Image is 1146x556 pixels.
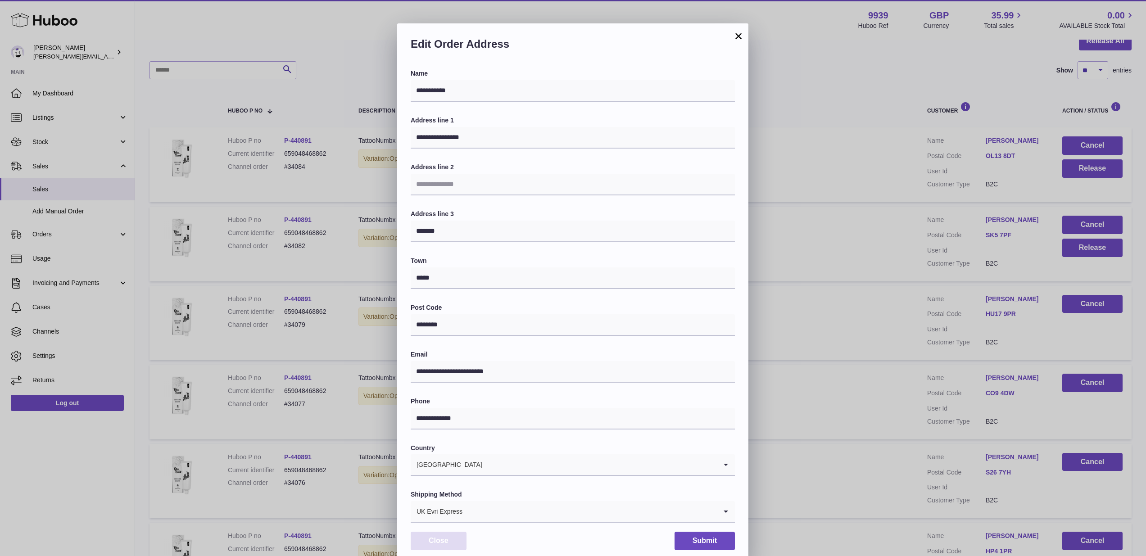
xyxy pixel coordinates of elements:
label: Address line 1 [411,116,735,125]
label: Town [411,257,735,265]
label: Country [411,444,735,452]
label: Address line 3 [411,210,735,218]
label: Phone [411,397,735,406]
input: Search for option [483,454,717,475]
div: Search for option [411,501,735,523]
label: Address line 2 [411,163,735,172]
span: UK Evri Express [411,501,463,522]
button: Submit [675,532,735,550]
label: Shipping Method [411,490,735,499]
label: Post Code [411,303,735,312]
h2: Edit Order Address [411,37,735,56]
div: Search for option [411,454,735,476]
input: Search for option [463,501,717,522]
button: Close [411,532,467,550]
button: × [733,31,744,41]
label: Email [411,350,735,359]
span: [GEOGRAPHIC_DATA] [411,454,483,475]
label: Name [411,69,735,78]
